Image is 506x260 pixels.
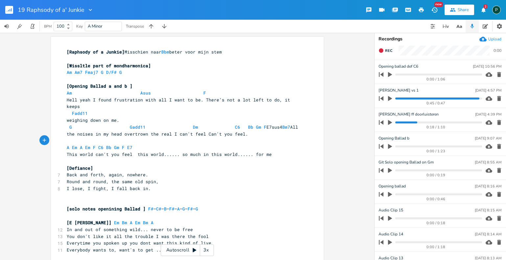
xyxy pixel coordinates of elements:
span: F [122,144,125,150]
span: Bm7 [282,124,290,130]
span: Bm [122,220,127,226]
div: Recordings [379,37,502,41]
span: This world can't you feel this world...... so much in this world...... for me [67,151,272,157]
span: Em [72,144,77,150]
button: Share [445,5,474,15]
span: G [119,69,122,75]
span: E7 [127,144,132,150]
div: Upload [488,36,501,42]
span: 19 Raphsody of a' Junkie [18,7,84,13]
div: Transpose [126,24,144,28]
span: You don't like it all the trouble I was there the fool [67,233,209,239]
span: A [177,206,180,212]
div: [DATE] 8:14 AM [475,232,501,236]
button: New [428,4,441,16]
div: [DATE] 10:56 PM [473,65,501,68]
button: P [492,2,501,17]
span: G [69,124,72,130]
span: Dm [193,124,198,130]
span: [Defiance] [67,165,93,171]
div: 0:00 / 1:06 [390,77,482,81]
span: Round and round, the same old spin, [67,179,159,184]
span: A [67,144,69,150]
span: I lose, I fight, I fall back in. [67,185,151,191]
span: Everytime you spoken up you dont want this kind of live [67,240,211,246]
span: A [80,144,82,150]
div: 0:00 / 0:18 [390,221,482,225]
div: BPM [44,25,52,28]
div: Piepo [492,6,501,14]
span: G [101,69,103,75]
span: F# [148,206,153,212]
div: [DATE] 4:57 PM [475,89,501,92]
span: Em [135,220,140,226]
span: Em [114,220,119,226]
button: 2 [477,4,490,16]
span: C# [156,206,161,212]
span: F [264,124,266,130]
span: [PERSON_NAME] ff doorluisteren [379,111,439,118]
span: Gadd11 [130,124,146,130]
span: A Minor [88,23,103,29]
span: A [151,220,153,226]
span: Everybody wants to, want's to get ....High [67,247,177,253]
div: Share [458,7,469,13]
div: [DATE] 4:39 PM [475,113,501,116]
div: 0:45 / 0:47 [390,101,482,105]
span: Bm [143,220,148,226]
span: C6 [98,144,103,150]
button: Upload [479,35,501,43]
span: G [195,206,198,212]
div: New [434,2,443,7]
span: B [164,206,167,212]
div: 0:00 / 0:19 [390,173,482,177]
span: [solo notes openining Ballad ] [67,206,146,212]
span: In and out of something wild... never to be free [67,227,193,232]
div: [DATE] 8:16 AM [475,184,501,188]
span: Am [67,90,72,96]
span: weighing down on me. [67,117,119,123]
span: Opening ballad def C6 [379,63,418,70]
span: Misschien naar beter voor mijn stem [67,49,222,55]
div: 0:18 / 1:10 [390,125,482,129]
span: Am [67,69,72,75]
div: Key [76,24,83,28]
span: Audio Clip 15 [379,207,403,213]
span: [Raphsody of a Junkie] [67,49,125,55]
span: Bb [248,124,253,130]
span: Gm [114,144,119,150]
span: E7sus4 All the noises in my head overtrown the real I can't feel Can't you feel. [67,124,301,137]
div: 0:00 / 0:46 [390,197,482,201]
span: Fmaj7 [85,69,98,75]
span: Asus [140,90,151,96]
span: [E [PERSON_NAME]] [67,220,111,226]
span: A [130,220,132,226]
span: F [203,90,206,96]
span: Back and forth, again, nowhere. [67,172,148,178]
span: – – – – – – – [67,206,198,212]
span: [PERSON_NAME] vs 1 [379,87,419,94]
span: F# [169,206,174,212]
span: F [93,144,96,150]
span: G [182,206,185,212]
span: Em [85,144,90,150]
div: [DATE] 8:15 AM [475,208,501,212]
span: Gm [256,124,261,130]
span: F# [188,206,193,212]
span: Hell yeah I found frustration with all I want to be. There’s not a lot left to do, it keeps [67,97,293,110]
div: 0:00 / 1:23 [390,149,482,153]
span: Rec [385,48,392,53]
div: 0:00 / 1:18 [390,245,482,249]
span: Opening ballad [379,183,406,189]
button: Rec [376,45,395,56]
div: [DATE] 8:13 AM [475,256,501,260]
div: 3x [200,244,212,256]
span: Fadd11 [72,110,88,116]
span: Opening Ballad b [379,135,409,141]
span: C6 [235,124,240,130]
span: D/F# [106,69,117,75]
div: Autoscroll [161,244,214,256]
span: Git Solo opening Ballad on Gm [379,159,434,165]
div: [DATE] 9:07 AM [475,137,501,140]
span: Bbm [161,49,169,55]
